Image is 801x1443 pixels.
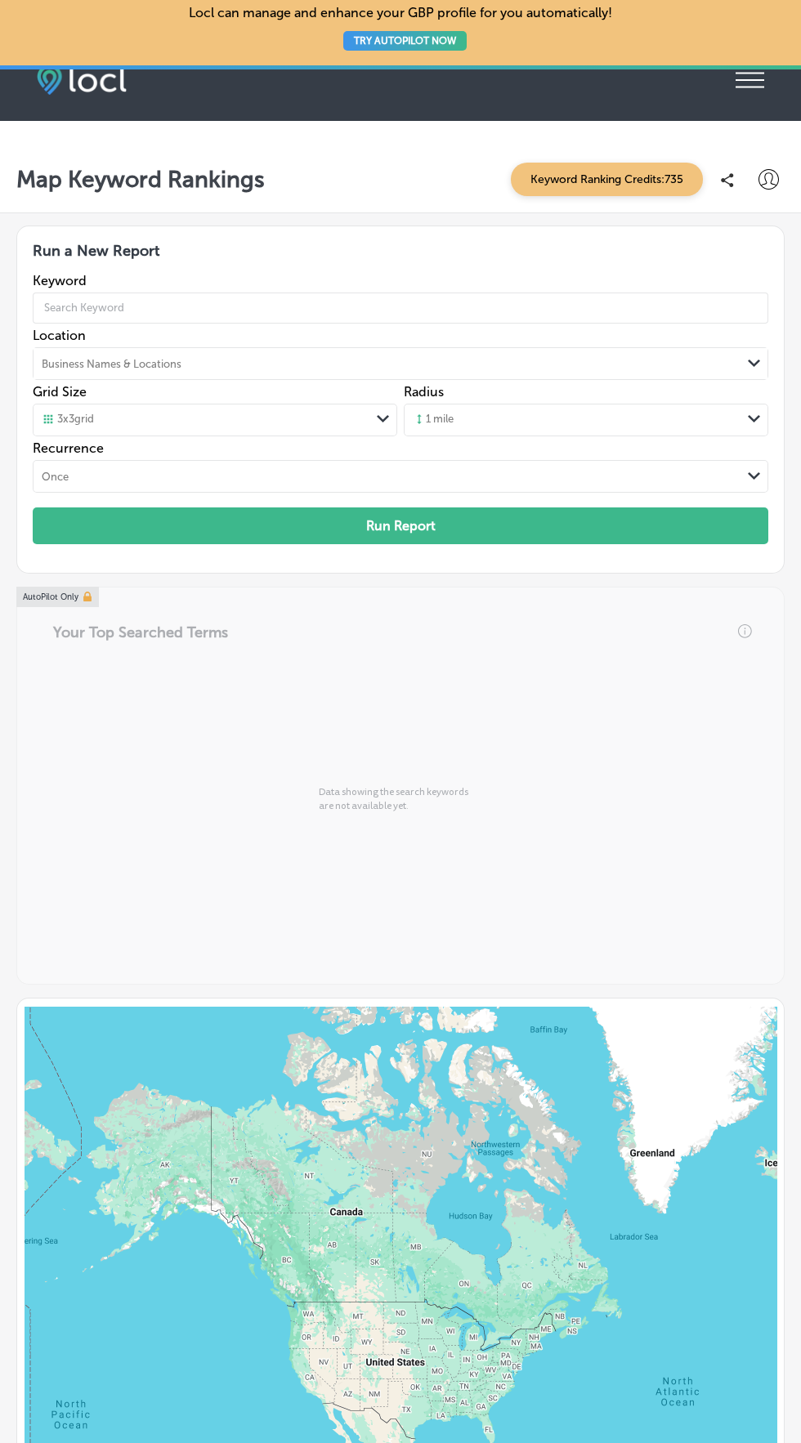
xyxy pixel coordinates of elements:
[33,507,768,544] button: Run Report
[16,166,265,193] p: Map Keyword Rankings
[33,328,768,343] label: Location
[33,440,768,456] label: Recurrence
[404,384,444,400] label: Radius
[42,413,94,427] div: 3 x 3 grid
[33,285,768,331] input: Search Keyword
[42,357,181,369] div: Business Names & Locations
[413,413,454,427] div: 1 mile
[33,242,768,273] h3: Run a New Report
[42,470,69,482] div: Once
[33,384,87,400] label: Grid Size
[511,163,703,196] span: Keyword Ranking Credits: 735
[33,273,768,288] label: Keyword
[37,65,127,95] img: fda3e92497d09a02dc62c9cd864e3231.png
